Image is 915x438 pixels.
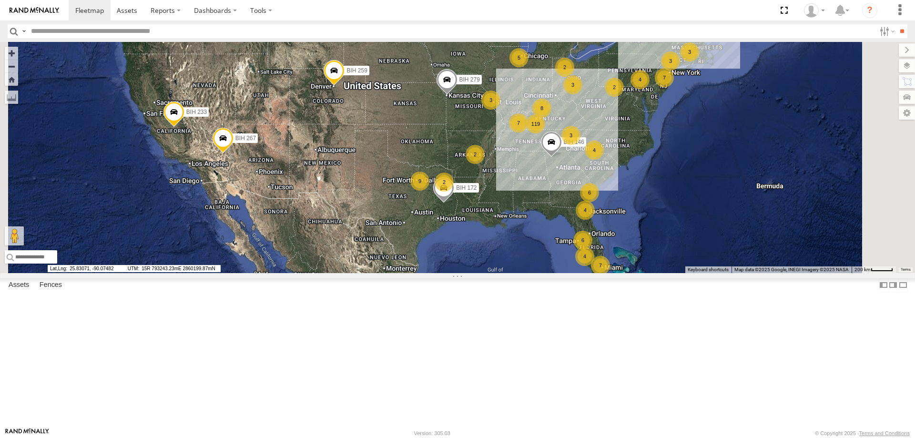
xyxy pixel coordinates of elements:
button: Zoom in [5,47,18,60]
div: 4 [585,141,604,160]
a: Terms [901,268,911,272]
button: Zoom out [5,60,18,73]
label: Search Query [20,24,28,38]
label: Fences [35,278,67,292]
div: 4 [630,70,650,89]
i: ? [862,3,877,18]
div: 119 [526,114,545,133]
span: BIH 146 [564,139,584,145]
label: Dock Summary Table to the Left [879,278,888,292]
div: 9 [410,172,429,191]
div: Version: 305.03 [414,430,450,436]
button: Drag Pegman onto the map to open Street View [5,226,24,245]
label: Map Settings [899,106,915,120]
button: Zoom Home [5,73,18,86]
span: 15R 793243.23mE 2860199.87mN [125,265,221,272]
div: 2 [466,145,485,164]
div: 4 [575,247,594,266]
button: Map Scale: 200 km per 43 pixels [852,266,896,273]
span: BIH 172 [456,184,477,191]
a: Terms and Conditions [859,430,910,436]
div: 6 [573,231,592,250]
span: 200 km [854,267,871,272]
div: 2 [555,58,574,77]
div: 3 [481,91,500,110]
div: 3 [561,126,580,145]
label: Hide Summary Table [898,278,908,292]
div: 6 [580,183,599,202]
div: 3 [563,75,582,94]
div: 5 [509,48,529,67]
img: rand-logo.svg [10,7,59,14]
span: BIH 267 [235,135,256,142]
div: 7 [509,113,528,132]
label: Assets [4,278,34,292]
span: Map data ©2025 Google, INEGI Imagery ©2025 NASA [734,267,849,272]
div: 3 [661,51,680,71]
span: 25.83071, -90.07482 [48,265,124,272]
div: 7 [655,68,674,87]
div: 3 [680,42,699,61]
div: 7 [591,256,610,275]
div: 4 [576,201,595,220]
label: Dock Summary Table to the Right [888,278,898,292]
a: Visit our Website [5,428,49,438]
label: Measure [5,91,18,104]
label: Search Filter Options [876,24,896,38]
div: 8 [532,99,551,118]
div: Nele . [801,3,828,18]
span: BIH 233 [186,109,207,115]
div: 2 [435,173,454,192]
div: 2 [605,78,624,97]
span: BIH 279 [459,76,480,83]
button: Keyboard shortcuts [688,266,729,273]
span: BIH 259 [346,67,367,73]
div: © Copyright 2025 - [815,430,910,436]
